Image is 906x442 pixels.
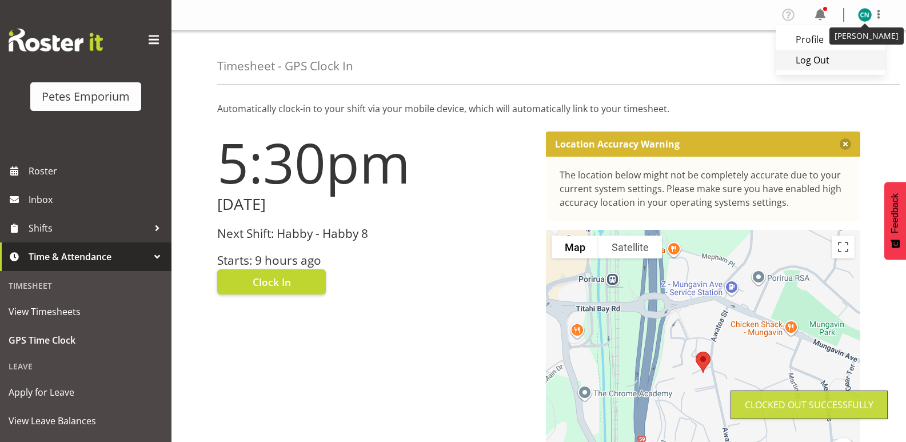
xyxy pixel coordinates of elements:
span: View Leave Balances [9,412,163,429]
span: Clock In [253,274,291,289]
h3: Starts: 9 hours ago [217,254,532,267]
a: Apply for Leave [3,378,169,407]
h1: 5:30pm [217,132,532,193]
span: GPS Time Clock [9,332,163,349]
a: View Leave Balances [3,407,169,435]
div: Clocked out Successfully [745,398,873,412]
button: Show street map [552,236,598,258]
p: Automatically clock-in to your shift via your mobile device, which will automatically link to you... [217,102,860,116]
span: Feedback [890,193,900,233]
a: View Timesheets [3,297,169,326]
img: Rosterit website logo [9,29,103,51]
button: Show satellite imagery [598,236,662,258]
h4: Timesheet - GPS Clock In [217,59,353,73]
h2: [DATE] [217,196,532,213]
div: Petes Emporium [42,88,130,105]
span: Roster [29,162,166,180]
span: Shifts [29,220,149,237]
button: Toggle fullscreen view [832,236,855,258]
button: Close message [840,138,851,150]
button: Clock In [217,269,326,294]
div: The location below might not be completely accurate due to your current system settings. Please m... [560,168,847,209]
button: Feedback - Show survey [884,182,906,260]
a: Log Out [776,50,885,70]
p: Location Accuracy Warning [555,138,680,150]
div: Timesheet [3,274,169,297]
img: christine-neville11214.jpg [858,8,872,22]
a: GPS Time Clock [3,326,169,355]
span: Apply for Leave [9,384,163,401]
span: Time & Attendance [29,248,149,265]
div: Leave [3,355,169,378]
a: Profile [776,29,885,50]
span: Inbox [29,191,166,208]
h3: Next Shift: Habby - Habby 8 [217,227,532,240]
span: View Timesheets [9,303,163,320]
